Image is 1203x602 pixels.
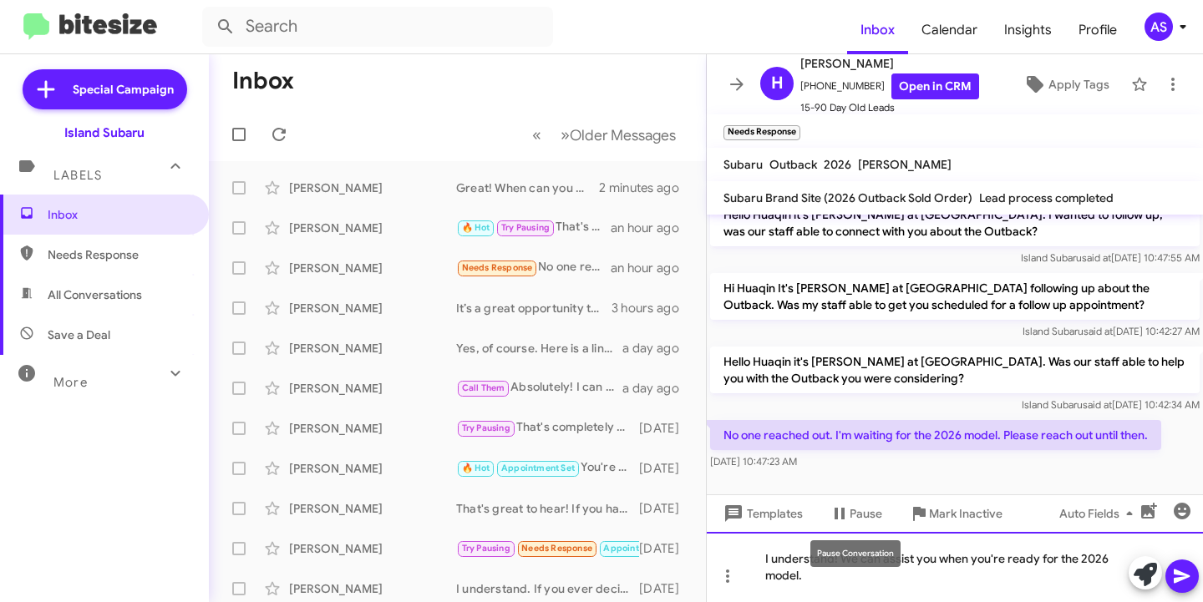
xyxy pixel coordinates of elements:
span: 🔥 Hot [462,463,490,473]
span: [PERSON_NAME] [800,53,979,73]
span: More [53,375,88,390]
span: said at [1082,251,1111,264]
div: [PERSON_NAME] [289,540,456,557]
span: 🔥 Hot [462,222,490,233]
span: Try Pausing [501,222,550,233]
span: said at [1083,398,1112,411]
span: Mark Inactive [929,498,1002,529]
p: Hello Huaqin it's [PERSON_NAME] at [GEOGRAPHIC_DATA]. I wanted to follow up, was our staff able t... [710,200,1200,246]
div: [PERSON_NAME] [289,260,456,276]
span: 15-90 Day Old Leads [800,99,979,116]
a: Open in CRM [891,73,979,99]
button: Previous [522,118,551,152]
div: You're welcome! Looking forward to seeing you on the 20th at 2:00 PM. [456,458,639,478]
div: [DATE] [639,580,693,597]
span: Appointment Set [501,463,575,473]
span: Outback [769,157,817,172]
span: said at [1084,325,1113,337]
span: Inbox [48,206,190,223]
nav: Page navigation example [523,118,686,152]
a: Insights [991,6,1065,54]
span: Older Messages [570,126,676,144]
span: Island Subaru [DATE] 10:42:27 AM [1023,325,1200,337]
div: 3 hours ago [612,300,693,316]
a: Inbox [847,6,908,54]
span: Call Them [462,382,505,393]
div: 2 minutes ago [599,180,693,196]
div: [PERSON_NAME] [289,460,456,477]
div: Absolutely! I can follow up with you at the end of the year to discuss your options. Just let me ... [456,378,622,397]
span: Try Pausing [462,543,510,554]
span: Special Campaign [73,81,174,98]
div: Yes, of course. Here is a link to our pre-owned inventory. [URL][DOMAIN_NAME]. [456,340,622,357]
div: an hour ago [611,220,693,236]
span: Templates [720,498,803,529]
div: [PERSON_NAME] [289,220,456,236]
div: That's totally understandable! If you change your mind or have questions before then, feel free t... [456,218,611,237]
span: [PHONE_NUMBER] [800,73,979,99]
span: Labels [53,168,102,183]
div: Great! When can you come in for a great deal? [456,180,599,196]
button: AS [1130,13,1185,41]
button: Auto Fields [1046,498,1153,529]
div: Island Subaru [64,124,145,141]
div: [DATE] [639,460,693,477]
span: Island Subaru [DATE] 10:42:34 AM [1022,398,1200,411]
div: [PERSON_NAME] [289,300,456,316]
span: [DATE] 10:47:23 AM [710,455,797,468]
span: All Conversations [48,286,142,303]
div: [PERSON_NAME] [289,340,456,357]
div: [PERSON_NAME] [289,420,456,437]
span: Appointment Set [603,543,677,554]
small: Needs Response [723,125,800,140]
div: Pause Conversation [810,540,901,567]
span: Needs Response [521,543,592,554]
div: [DATE] [639,540,693,557]
div: [DATE] [639,420,693,437]
span: Save a Deal [48,326,110,343]
span: H [771,70,784,97]
span: Subaru [723,157,763,172]
a: Special Campaign [23,69,187,109]
div: Yes Ty I'll be in touch in a few months [456,539,639,558]
div: [PERSON_NAME] [289,180,456,196]
a: Calendar [908,6,991,54]
button: Templates [707,498,816,529]
div: a day ago [622,340,693,357]
div: No one reached out. I'm waiting for the 2026 model. Please reach out until then. [456,258,611,277]
span: « [532,124,541,145]
span: Pause [850,498,882,529]
span: Needs Response [48,246,190,263]
div: a day ago [622,380,693,397]
span: Island Subaru [DATE] 10:47:55 AM [1021,251,1200,264]
div: It’s a great opportunity to see what your Forester is worth! In order to determine how much your ... [456,300,612,316]
p: Hello Huaqin it's [PERSON_NAME] at [GEOGRAPHIC_DATA]. Was our staff able to help you with the Out... [710,347,1200,393]
button: Pause [816,498,896,529]
p: No one reached out. I'm waiting for the 2026 model. Please reach out until then. [710,420,1161,450]
span: Needs Response [462,262,533,273]
input: Search [202,7,553,47]
button: Next [551,118,686,152]
div: I understand. If you ever decide to sell your vehicle or have questions in the future, feel free ... [456,580,639,597]
div: I understand! We can assist you when you're ready for the 2026 model. [707,532,1203,602]
h1: Inbox [232,68,294,94]
span: Subaru Brand Site (2026 Outback Sold Order) [723,190,972,205]
p: Hi Huaqin It's [PERSON_NAME] at [GEOGRAPHIC_DATA] following up about the Outback. Was my staff ab... [710,273,1200,320]
button: Apply Tags [1008,69,1123,99]
span: Profile [1065,6,1130,54]
div: [PERSON_NAME] [289,380,456,397]
div: an hour ago [611,260,693,276]
div: AS [1145,13,1173,41]
span: [PERSON_NAME] [858,157,952,172]
div: [DATE] [639,500,693,517]
span: » [561,124,570,145]
span: Lead process completed [979,190,1114,205]
button: Mark Inactive [896,498,1016,529]
div: That's great to hear! If you have any questions or need assistance with your current vehicle, fee... [456,500,639,517]
div: [PERSON_NAME] [289,580,456,597]
span: Auto Fields [1059,498,1140,529]
span: Try Pausing [462,422,510,433]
